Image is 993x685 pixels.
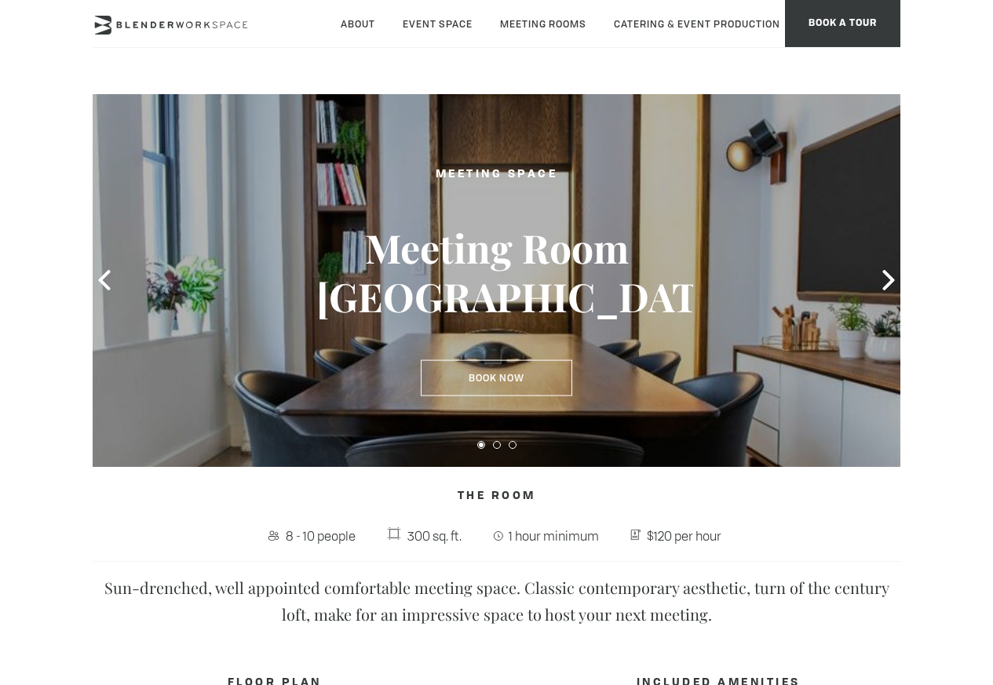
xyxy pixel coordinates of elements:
h2: Meeting Space [316,165,677,184]
span: 8 - 10 people [282,523,360,548]
p: Sun-drenched, well appointed comfortable meeting space. Classic contemporary aesthetic, turn of t... [104,574,889,628]
h4: The Room [93,481,900,511]
span: 300 sq. ft. [403,523,465,548]
span: 1 hour minimum [506,523,604,548]
span: $120 per hour [643,523,725,548]
a: Book Now [421,360,572,396]
h3: Meeting Room [GEOGRAPHIC_DATA] [316,224,677,321]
